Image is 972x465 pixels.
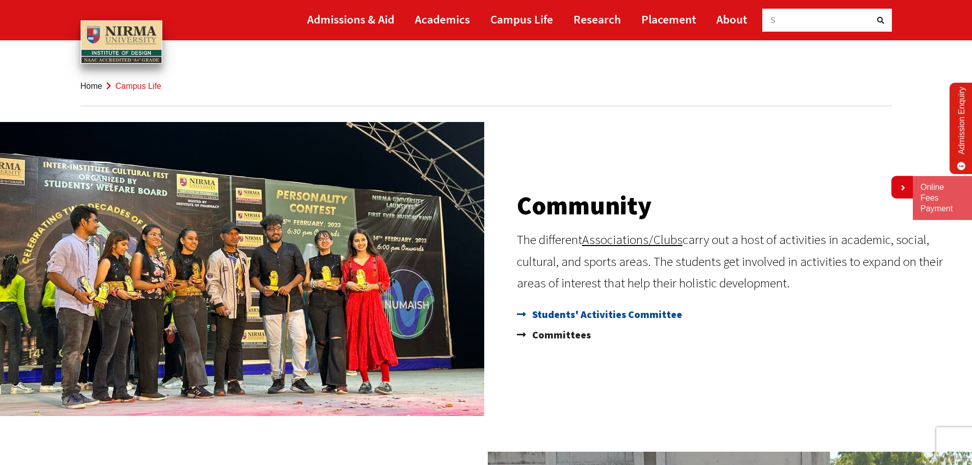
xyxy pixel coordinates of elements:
nav: breadcrumb [81,66,892,106]
a: Associations/Clubs [582,231,683,248]
a: Campus Life [490,8,553,31]
a: Admissions & Aid [307,8,394,31]
span: S [770,14,776,26]
span: Students' Activities Committee [530,304,682,325]
a: Academics [415,8,470,31]
span: Committees [530,325,591,345]
a: Students' Activities Committee [517,304,962,325]
a: Placement [641,8,696,31]
a: Online Fees Payment [920,182,964,214]
a: About [716,8,747,31]
a: Research [574,8,621,31]
h2: Community [517,193,962,218]
a: Home [81,82,103,90]
a: Committees [517,325,962,345]
img: main_logo [81,20,162,64]
div: The different carry out a host of activities in academic, social, cultural, and sports areas. The... [517,229,962,294]
span: Campus Life [115,82,161,90]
